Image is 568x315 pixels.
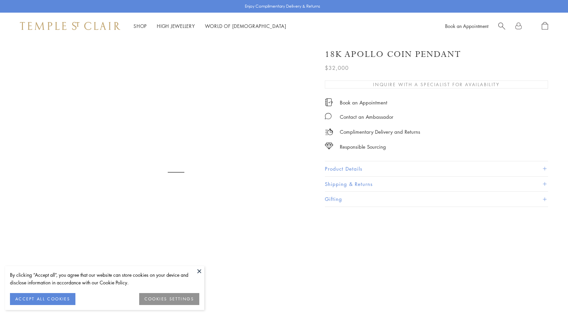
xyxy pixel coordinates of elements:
a: Book an Appointment [445,23,488,29]
h1: 18K Apollo Coin Pendant [325,49,461,60]
button: ACCEPT ALL COOKIES [10,293,75,305]
img: MessageIcon-01_2.svg [325,113,331,119]
button: Shipping & Returns [325,177,548,192]
button: Product Details [325,161,548,176]
p: Enjoy Complimentary Delivery & Returns [245,3,320,10]
span: $32,000 [325,64,349,72]
p: Complimentary Delivery and Returns [340,128,420,136]
a: Open Shopping Bag [542,22,548,30]
img: Temple St. Clair [20,22,120,30]
button: Inquire With A Specialist for Availability [325,80,548,88]
img: icon_sourcing.svg [325,143,333,149]
img: icon_delivery.svg [325,128,333,136]
a: Search [498,22,505,30]
span: Inquire With A Specialist for Availability [373,81,500,88]
div: Contact an Ambassador [340,113,393,121]
a: ShopShop [134,23,147,29]
div: By clicking “Accept all”, you agree that our website can store cookies on your device and disclos... [10,271,199,286]
a: High JewelleryHigh Jewellery [157,23,195,29]
a: Book an Appointment [340,99,387,106]
div: Responsible Sourcing [340,143,386,151]
a: World of [DEMOGRAPHIC_DATA]World of [DEMOGRAPHIC_DATA] [205,23,286,29]
button: Gifting [325,192,548,207]
img: icon_appointment.svg [325,98,333,106]
button: COOKIES SETTINGS [139,293,199,305]
nav: Main navigation [134,22,286,30]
